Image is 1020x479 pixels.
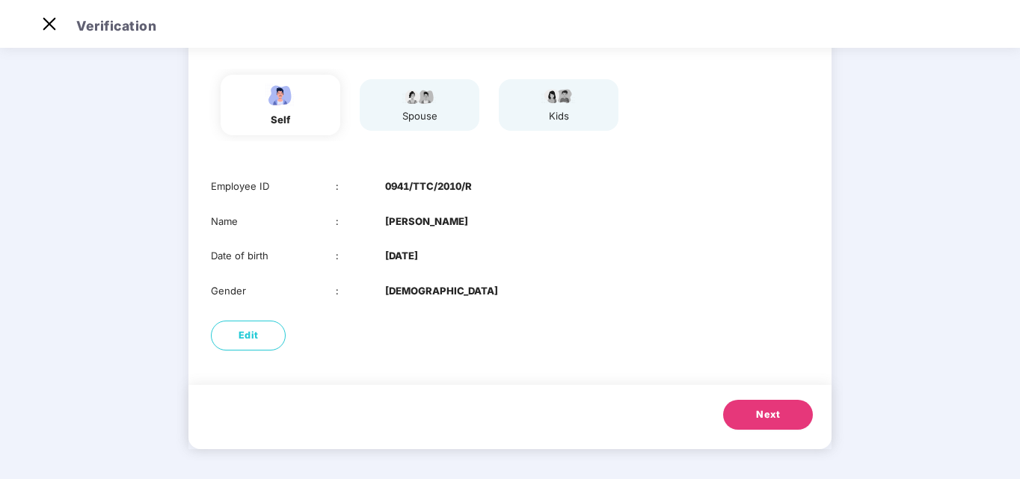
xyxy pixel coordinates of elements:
[336,283,386,299] div: :
[211,283,336,299] div: Gender
[756,407,780,422] span: Next
[385,248,418,264] b: [DATE]
[385,214,468,229] b: [PERSON_NAME]
[401,108,438,124] div: spouse
[211,248,336,264] div: Date of birth
[540,87,577,105] img: svg+xml;base64,PHN2ZyB4bWxucz0iaHR0cDovL3d3dy53My5vcmcvMjAwMC9zdmciIHdpZHRoPSI3OS4wMzciIGhlaWdodD...
[211,214,336,229] div: Name
[262,112,299,128] div: self
[723,400,813,430] button: Next
[336,248,386,264] div: :
[385,283,498,299] b: [DEMOGRAPHIC_DATA]
[336,214,386,229] div: :
[401,87,438,105] img: svg+xml;base64,PHN2ZyB4bWxucz0iaHR0cDovL3d3dy53My5vcmcvMjAwMC9zdmciIHdpZHRoPSI5Ny44OTciIGhlaWdodD...
[262,82,299,108] img: svg+xml;base64,PHN2ZyBpZD0iRW1wbG95ZWVfbWFsZSIgeG1sbnM9Imh0dHA6Ly93d3cudzMub3JnLzIwMDAvc3ZnIiB3aW...
[211,179,336,194] div: Employee ID
[540,108,577,124] div: kids
[336,179,386,194] div: :
[239,328,259,343] span: Edit
[385,179,472,194] b: 0941/TTC/2010/R
[211,321,286,350] button: Edit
